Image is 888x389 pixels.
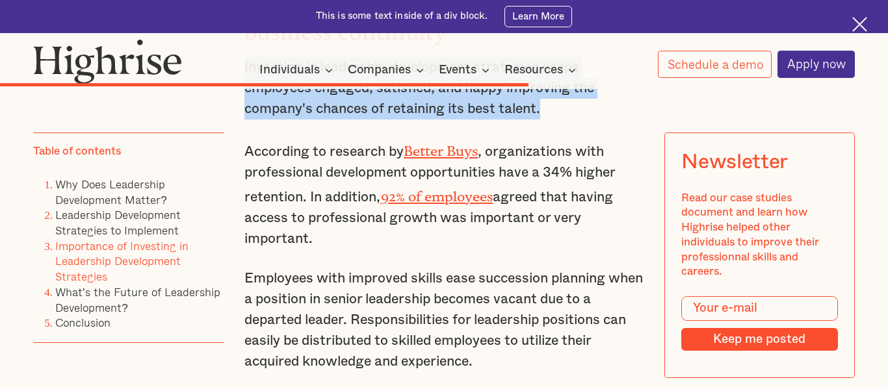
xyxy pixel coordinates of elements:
[681,191,837,279] div: Read our case studies document and learn how Highrise helped other individuals to improve their p...
[33,39,181,84] img: Highrise logo
[55,207,181,240] a: Leadership Development Strategies to Implement
[681,328,837,351] input: Keep me posted
[504,6,572,27] a: Learn More
[681,296,837,321] input: Your e-mail
[348,62,428,78] div: Companies
[658,51,772,78] a: Schedule a demo
[55,237,189,285] a: Importance of Investing in Leadership Development Strategies
[316,10,488,23] div: This is some text inside of a div block.
[681,151,788,175] div: Newsletter
[681,296,837,351] form: Modal Form
[439,62,477,78] div: Events
[504,62,580,78] div: Resources
[348,62,411,78] div: Companies
[439,62,493,78] div: Events
[504,62,563,78] div: Resources
[33,145,121,160] div: Table of contents
[55,175,167,208] a: Why Does Leadership Development Matter?
[259,62,320,78] div: Individuals
[55,314,111,332] a: Conclusion
[777,51,855,78] a: Apply now
[852,17,867,32] img: Cross icon
[259,62,337,78] div: Individuals
[244,268,644,372] p: Employees with improved skills ease succession planning when a position in senior leadership beco...
[244,138,644,249] p: According to research by , organizations with professional development opportunities have a 34% h...
[404,143,478,152] a: Better Buys
[55,283,220,316] a: What's the Future of Leadership Development?
[380,188,493,197] a: 92% of employees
